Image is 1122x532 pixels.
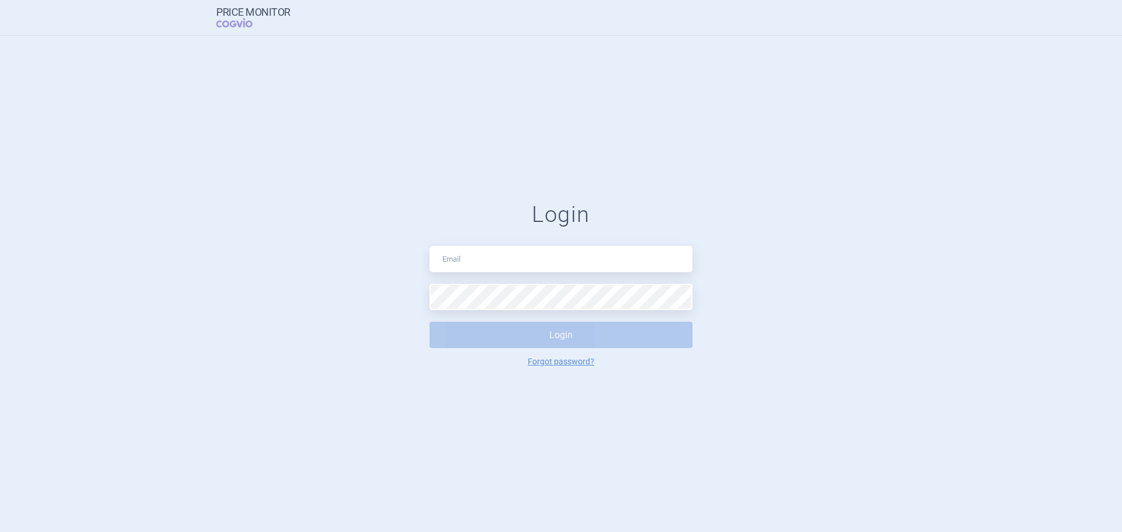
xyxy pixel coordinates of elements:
span: COGVIO [216,18,269,27]
a: Forgot password? [528,357,594,366]
strong: Price Monitor [216,6,290,18]
h1: Login [430,201,692,228]
input: Email [430,246,692,272]
a: Price MonitorCOGVIO [216,6,290,29]
button: Login [430,322,692,348]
